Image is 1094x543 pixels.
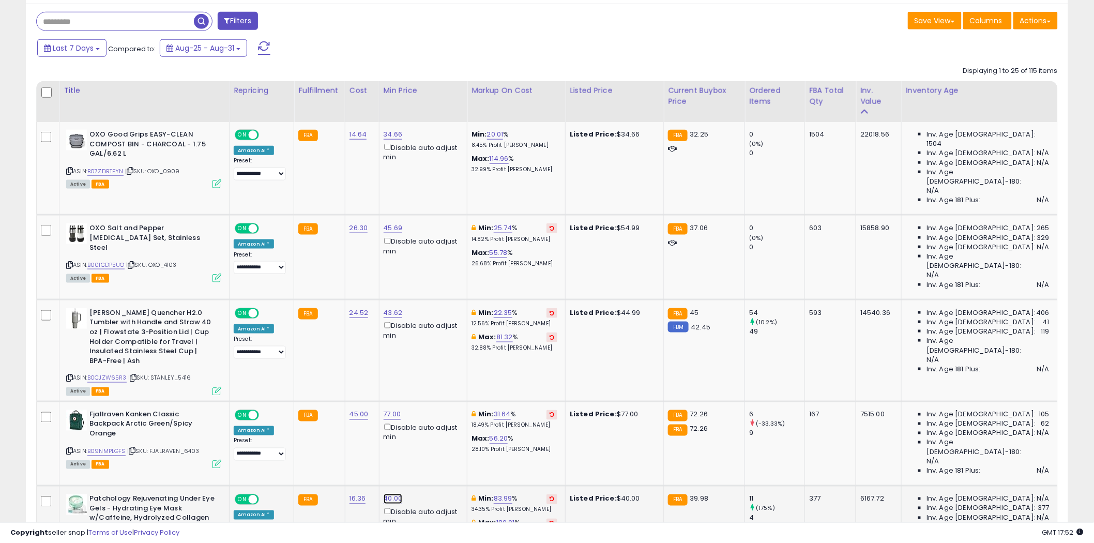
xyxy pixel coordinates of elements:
[1041,419,1050,429] span: 62
[236,411,249,419] span: ON
[809,410,848,419] div: 167
[384,320,460,340] div: Disable auto adjust min
[66,410,87,431] img: 416b3Kq2KcL._SL40_.jpg
[926,419,1036,429] span: Inv. Age [DEMOGRAPHIC_DATA]:
[64,85,225,96] div: Title
[668,308,687,320] small: FBA
[490,248,508,258] a: 55.78
[926,429,1036,438] span: Inv. Age [DEMOGRAPHIC_DATA]:
[926,494,1036,504] span: Inv. Age [DEMOGRAPHIC_DATA]:
[668,85,740,107] div: Current Buybox Price
[1037,158,1050,168] span: N/A
[472,129,487,139] b: Min:
[384,129,403,140] a: 34.66
[926,438,1050,457] span: Inv. Age [DEMOGRAPHIC_DATA]-180:
[749,85,800,107] div: Ordered Items
[89,410,215,442] b: Fjallraven Kanken Classic Backpack Arctic Green/Spicy Orange
[691,322,711,332] span: 42.45
[92,274,109,283] span: FBA
[570,129,617,139] b: Listed Price:
[66,130,87,150] img: 31soJnZ2Q-L._SL40_.jpg
[472,434,557,454] div: %
[926,148,1036,158] span: Inv. Age [DEMOGRAPHIC_DATA]:
[472,142,557,149] p: 8.45% Profit [PERSON_NAME]
[472,422,557,429] p: 18.49% Profit [PERSON_NAME]
[668,223,687,235] small: FBA
[1038,504,1050,513] span: 377
[926,457,939,466] span: N/A
[92,180,109,189] span: FBA
[570,410,617,419] b: Listed Price:
[496,332,513,342] a: 81.32
[1037,195,1050,205] span: N/A
[926,466,981,476] span: Inv. Age 181 Plus:
[472,260,557,267] p: 26.68% Profit [PERSON_NAME]
[690,223,708,233] span: 37.06
[66,180,90,189] span: All listings currently available for purchase on Amazon
[66,308,221,395] div: ASIN:
[860,130,893,139] div: 22018.56
[89,223,215,255] b: OXO Salt and Pepper [MEDICAL_DATA] Set, Stainless Steel
[926,130,1036,139] span: Inv. Age [DEMOGRAPHIC_DATA]:
[350,223,368,233] a: 26.30
[926,318,1036,327] span: Inv. Age [DEMOGRAPHIC_DATA]:
[88,527,132,537] a: Terms of Use
[926,270,939,280] span: N/A
[749,327,804,336] div: 49
[1037,466,1050,476] span: N/A
[908,12,962,29] button: Save View
[472,344,557,352] p: 32.88% Profit [PERSON_NAME]
[487,129,504,140] a: 20.01
[1037,494,1050,504] span: N/A
[350,129,367,140] a: 14.64
[384,223,403,233] a: 45.69
[756,504,775,512] small: (175%)
[926,252,1050,270] span: Inv. Age [DEMOGRAPHIC_DATA]-180:
[756,420,785,428] small: (-33.33%)
[478,308,494,318] b: Min:
[89,308,215,368] b: [PERSON_NAME] Quencher H2.0 Tumbler with Handle and Straw 40 oz | Flowstate 3-Position Lid | Cup ...
[472,410,557,429] div: %
[756,318,777,326] small: (10.2%)
[472,308,557,327] div: %
[926,233,1036,243] span: Inv. Age [DEMOGRAPHIC_DATA]:
[749,429,804,438] div: 9
[472,248,557,267] div: %
[494,308,512,318] a: 22.35
[66,410,221,467] div: ASIN:
[66,274,90,283] span: All listings currently available for purchase on Amazon
[860,223,893,233] div: 15858.90
[66,130,221,187] div: ASIN:
[234,438,286,461] div: Preset:
[66,494,87,515] img: 31Yoz3-KICL._SL40_.jpg
[257,495,274,504] span: OFF
[298,494,317,506] small: FBA
[257,224,274,233] span: OFF
[570,308,617,318] b: Listed Price:
[127,447,200,456] span: | SKU: FJALRAVEN_6403
[926,355,939,365] span: N/A
[236,131,249,140] span: ON
[236,495,249,504] span: ON
[570,494,656,504] div: $40.00
[236,224,249,233] span: ON
[860,494,893,504] div: 6167.72
[87,167,124,176] a: B07ZDRTFYN
[926,336,1050,355] span: Inv. Age [DEMOGRAPHIC_DATA]-180:
[926,186,939,195] span: N/A
[234,157,286,180] div: Preset:
[1042,527,1084,537] span: 2025-09-8 17:52 GMT
[472,154,557,173] div: %
[478,223,494,233] b: Min:
[570,223,617,233] b: Listed Price:
[970,16,1002,26] span: Columns
[384,308,403,318] a: 43.62
[467,81,566,122] th: The percentage added to the cost of goods (COGS) that forms the calculator for Min & Max prices.
[690,494,709,504] span: 39.98
[906,85,1053,96] div: Inventory Age
[749,223,804,233] div: 0
[570,494,617,504] b: Listed Price:
[66,223,221,281] div: ASIN:
[570,308,656,318] div: $44.99
[257,411,274,419] span: OFF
